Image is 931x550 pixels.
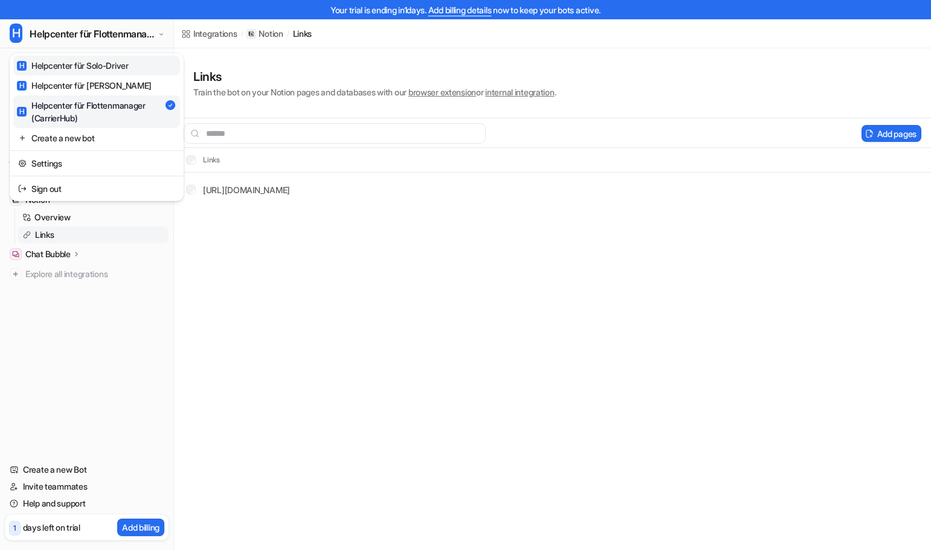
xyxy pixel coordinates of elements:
[18,182,27,195] img: reset
[13,128,180,148] a: Create a new bot
[13,179,180,199] a: Sign out
[10,53,184,201] div: HHelpcenter für Flottenmanager (CarrierHub)
[13,153,180,173] a: Settings
[17,59,129,72] div: Helpcenter für Solo-Driver
[17,107,27,117] span: H
[10,24,22,43] span: H
[17,61,27,71] span: H
[17,99,164,124] div: Helpcenter für Flottenmanager (CarrierHub)
[17,81,27,91] span: H
[30,25,155,42] span: Helpcenter für Flottenmanager (CarrierHub)
[18,157,27,170] img: reset
[17,79,152,92] div: Helpcenter für [PERSON_NAME]
[18,132,27,144] img: reset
